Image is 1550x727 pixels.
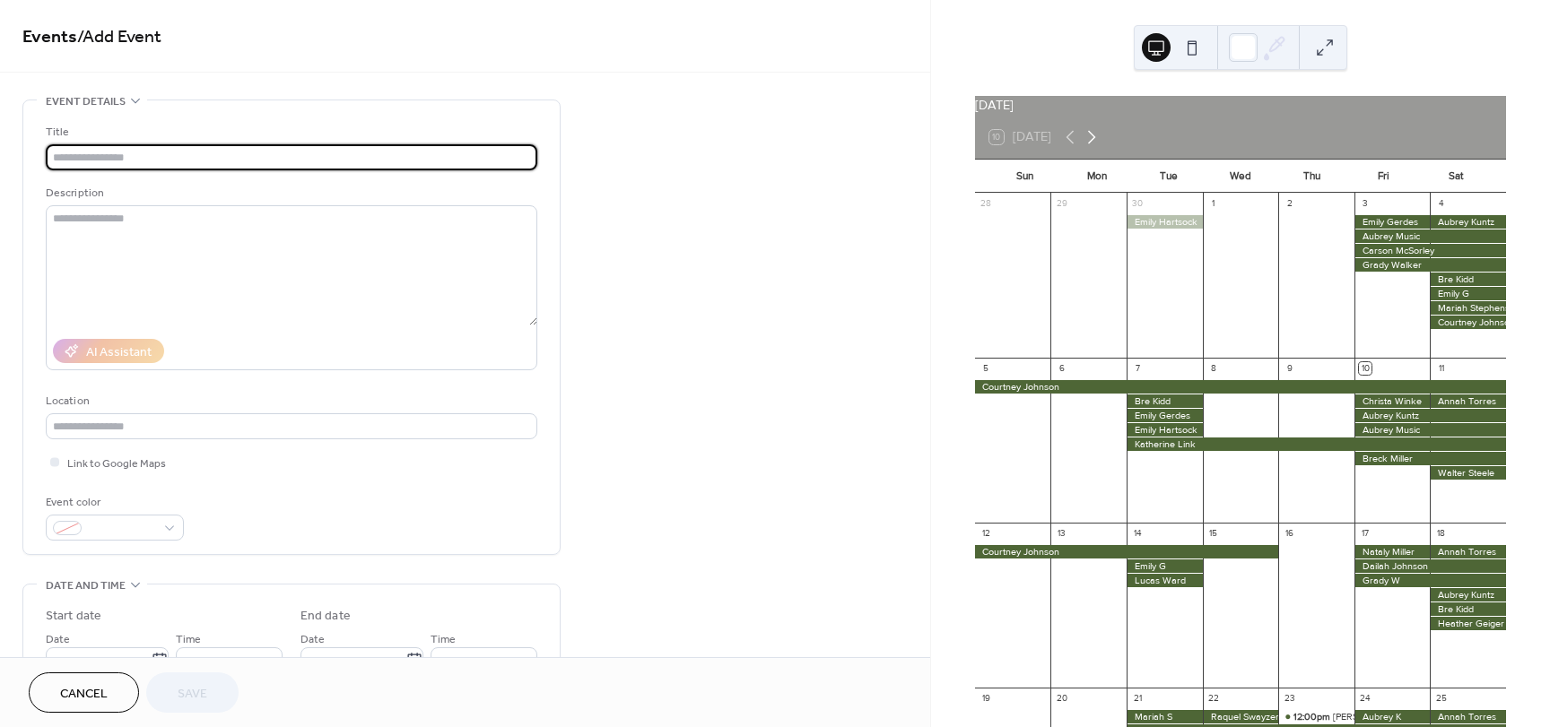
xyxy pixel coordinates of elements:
[1207,692,1220,705] div: 22
[1284,362,1296,375] div: 9
[29,672,139,713] button: Cancel
[1354,452,1506,465] div: Breck Miller
[1354,215,1431,229] div: Emily Gerdes
[1127,574,1203,587] div: Lucas Ward
[1359,692,1371,705] div: 24
[1435,362,1448,375] div: 11
[1205,160,1276,194] div: Wed
[989,160,1061,194] div: Sun
[46,607,101,626] div: Start date
[1348,160,1420,194] div: Fri
[1278,710,1354,723] div: Emily G
[1284,198,1296,211] div: 2
[46,184,534,203] div: Description
[1061,160,1133,194] div: Mon
[975,380,1506,394] div: Courtney Johnson
[1354,545,1431,558] div: Nataly Miller
[77,20,161,55] span: / Add Event
[1430,215,1506,229] div: Aubrey Kuntz
[46,630,70,649] span: Date
[1359,527,1371,540] div: 17
[46,123,534,142] div: Title
[1354,258,1506,272] div: Grady Walker
[1207,362,1220,375] div: 8
[1127,394,1203,408] div: Bre Kidd
[980,362,992,375] div: 5
[1430,710,1506,723] div: Annah Torres
[60,685,108,704] span: Cancel
[1359,198,1371,211] div: 3
[1430,588,1506,602] div: Aubrey Kuntz
[176,630,201,649] span: Time
[980,527,992,540] div: 12
[67,454,166,473] span: Link to Google Maps
[1127,437,1506,451] div: Katherine Link
[1293,710,1333,723] span: 12:00pm
[1131,692,1144,705] div: 21
[1430,394,1506,408] div: Annah Torres
[1430,316,1506,329] div: Courtney Johnson
[1056,362,1068,375] div: 6
[1276,160,1348,194] div: Thu
[1127,710,1203,723] div: Mariah S
[1131,198,1144,211] div: 30
[1131,527,1144,540] div: 14
[1435,198,1448,211] div: 4
[1056,692,1068,705] div: 20
[1284,692,1296,705] div: 23
[1354,394,1431,408] div: Christa Winke
[1430,301,1506,315] div: Mariah Stephenson
[1430,617,1506,630] div: Heather Geiger
[22,20,77,55] a: Events
[975,545,1278,558] div: Courtney Johnson
[1430,287,1506,300] div: Emily G
[1127,409,1203,422] div: Emily Gerdes
[1333,710,1407,723] div: [PERSON_NAME]
[46,392,534,411] div: Location
[1430,466,1506,480] div: Walter Steele
[1435,527,1448,540] div: 18
[1284,527,1296,540] div: 16
[1127,423,1203,437] div: Emily Hartsock
[1354,423,1506,437] div: Aubrey Music
[980,692,992,705] div: 19
[300,630,325,649] span: Date
[1354,409,1506,422] div: Aubrey Kuntz
[431,630,456,649] span: Time
[300,607,351,626] div: End date
[1430,273,1506,286] div: Bre Kidd
[1133,160,1205,194] div: Tue
[46,92,126,111] span: Event details
[1354,574,1506,587] div: Grady W
[1127,215,1203,229] div: Emily Hartsock
[1420,160,1492,194] div: Sat
[1354,559,1506,573] div: Dailah Johnson
[1127,559,1203,573] div: Emily G
[1354,229,1506,243] div: Aubrey Music
[1056,198,1068,211] div: 29
[1131,362,1144,375] div: 7
[1354,244,1506,257] div: Carson McSorley
[1430,602,1506,616] div: Bre Kidd
[1203,710,1279,723] div: Raquel Swayzer
[980,198,992,211] div: 28
[975,96,1506,116] div: [DATE]
[1354,710,1431,723] div: Aubrey K
[1207,198,1220,211] div: 1
[1056,527,1068,540] div: 13
[1430,545,1506,558] div: Annah Torres
[1207,527,1220,540] div: 15
[1435,692,1448,705] div: 25
[46,493,180,512] div: Event color
[1359,362,1371,375] div: 10
[46,576,126,595] span: Date and time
